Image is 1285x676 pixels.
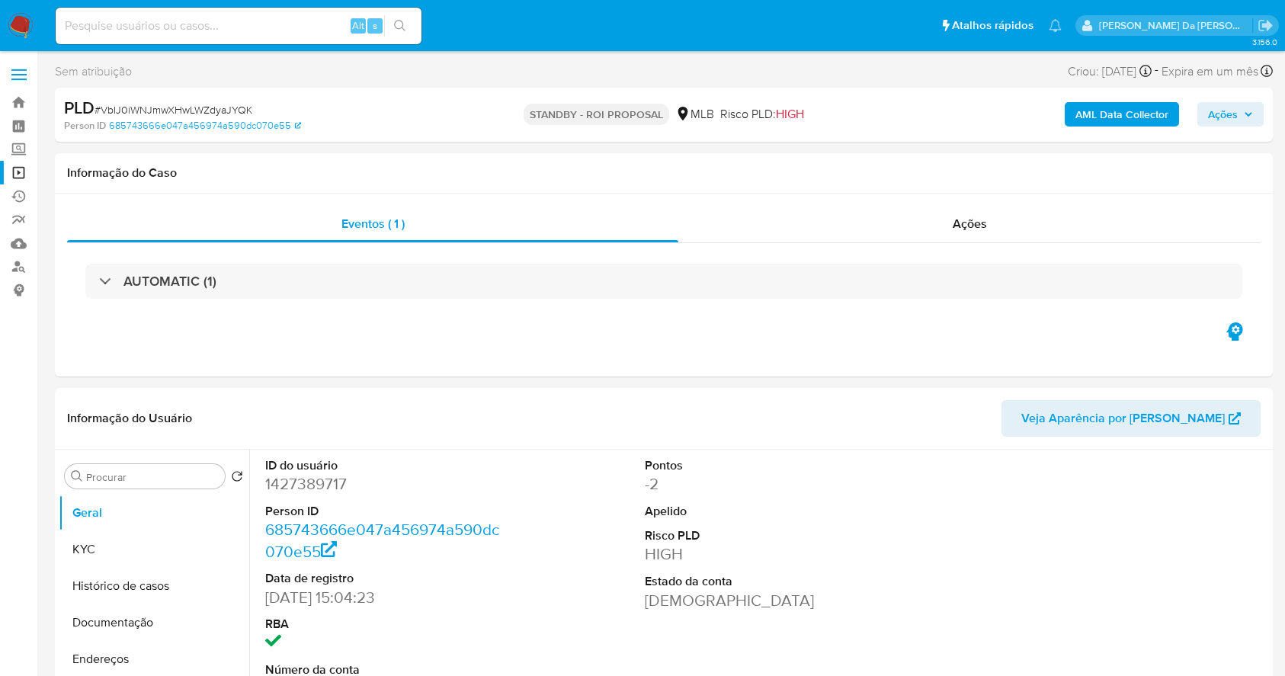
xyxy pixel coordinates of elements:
button: KYC [59,531,249,568]
dd: HIGH [645,543,883,565]
dt: Pontos [645,457,883,474]
span: Eventos ( 1 ) [341,215,405,232]
button: Geral [59,495,249,531]
b: PLD [64,95,95,120]
dt: Apelido [645,503,883,520]
span: Veja Aparência por [PERSON_NAME] [1021,400,1225,437]
dt: Risco PLD [645,527,883,544]
span: HIGH [776,105,804,123]
dd: 1427389717 [265,473,503,495]
span: Alt [352,18,364,33]
dt: Person ID [265,503,503,520]
button: AML Data Collector [1065,102,1179,127]
a: 685743666e047a456974a590dc070e55 [265,518,499,562]
span: Atalhos rápidos [952,18,1033,34]
p: patricia.varelo@mercadopago.com.br [1099,18,1253,33]
b: AML Data Collector [1075,102,1168,127]
span: Expira em um mês [1162,63,1258,80]
h1: Informação do Caso [67,165,1261,181]
p: STANDBY - ROI PROPOSAL [524,104,669,125]
a: Sair [1258,18,1274,34]
div: AUTOMATIC (1) [85,264,1242,299]
dt: RBA [265,616,503,633]
dt: Estado da conta [645,573,883,590]
input: Procurar [86,470,219,484]
button: Documentação [59,604,249,641]
dt: Data de registro [265,570,503,587]
b: Person ID [64,119,106,133]
span: Ações [1208,102,1238,127]
button: Veja Aparência por [PERSON_NAME] [1001,400,1261,437]
dd: [DATE] 15:04:23 [265,587,503,608]
div: MLB [675,106,714,123]
span: # VbIJ0iWNJmwXHwLWZdyaJYQK [95,102,252,117]
span: s [373,18,377,33]
input: Pesquise usuários ou casos... [56,16,421,36]
button: Ações [1197,102,1264,127]
span: Sem atribuição [55,63,132,80]
span: Ações [953,215,987,232]
dd: -2 [645,473,883,495]
h3: AUTOMATIC (1) [123,273,216,290]
button: Retornar ao pedido padrão [231,470,243,487]
dd: [DEMOGRAPHIC_DATA] [645,590,883,611]
h1: Informação do Usuário [67,411,192,426]
a: Notificações [1049,19,1062,32]
a: 685743666e047a456974a590dc070e55 [109,119,301,133]
button: Procurar [71,470,83,482]
span: Risco PLD: [720,106,804,123]
dt: ID do usuário [265,457,503,474]
button: search-icon [384,15,415,37]
div: Criou: [DATE] [1068,61,1152,82]
span: - [1155,61,1158,82]
button: Histórico de casos [59,568,249,604]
